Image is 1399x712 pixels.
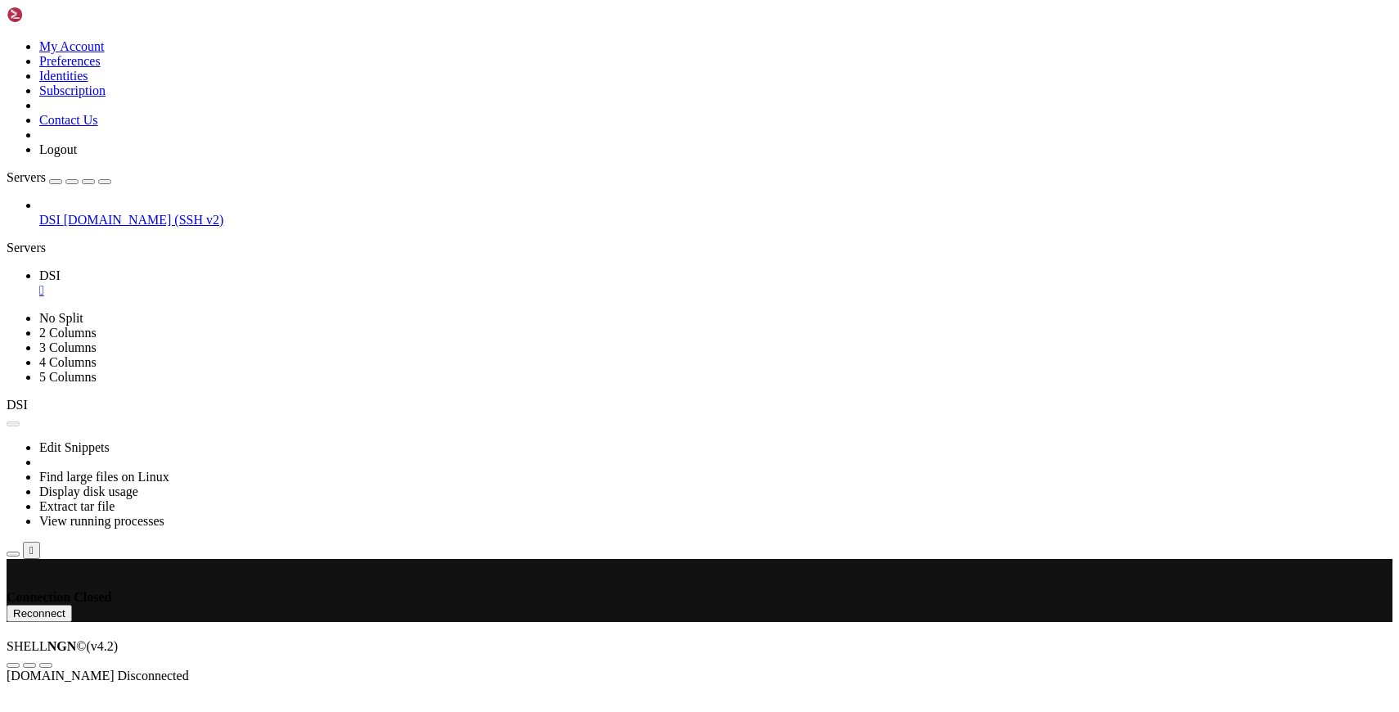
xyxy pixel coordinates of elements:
div:  [29,544,34,557]
a: View running processes [39,514,164,528]
a: Contact Us [39,113,98,127]
a: Subscription [39,83,106,97]
a: 3 Columns [39,340,97,354]
span: [DOMAIN_NAME] (SSH v2) [64,213,224,227]
a: Display disk usage [39,484,138,498]
a: 4 Columns [39,355,97,369]
a: Find large files on Linux [39,470,169,484]
div: Servers [7,241,1392,255]
button:  [23,542,40,559]
span: DSI [39,213,61,227]
span: Servers [7,170,46,184]
a: 5 Columns [39,370,97,384]
a: No Split [39,311,83,325]
a: Extract tar file [39,499,115,513]
a: DSI [DOMAIN_NAME] (SSH v2) [39,213,1392,228]
a: 2 Columns [39,326,97,340]
a: DSI [39,268,1392,298]
img: Shellngn [7,7,101,23]
a:  [39,283,1392,298]
a: My Account [39,39,105,53]
span: DSI [7,398,28,412]
li: DSI [DOMAIN_NAME] (SSH v2) [39,198,1392,228]
a: Preferences [39,54,101,68]
span: DSI [39,268,61,282]
a: Identities [39,69,88,83]
a: Edit Snippets [39,440,110,454]
a: Logout [39,142,77,156]
a: Servers [7,170,111,184]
